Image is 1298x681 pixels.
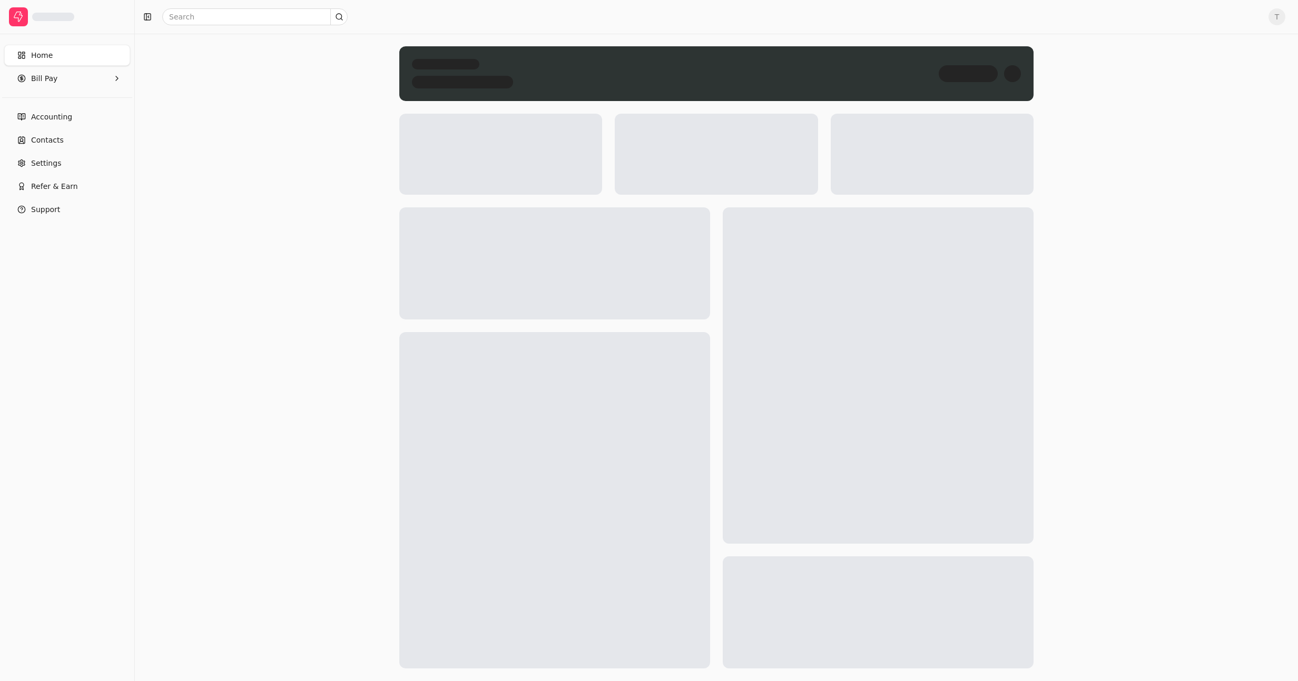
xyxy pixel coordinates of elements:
button: Refer & Earn [4,176,130,197]
span: Bill Pay [31,73,57,84]
span: Contacts [31,135,64,146]
button: Support [4,199,130,220]
span: Support [31,204,60,215]
button: T [1268,8,1285,25]
span: Settings [31,158,61,169]
button: Bill Pay [4,68,130,89]
span: Accounting [31,112,72,123]
a: Accounting [4,106,130,127]
span: Home [31,50,53,61]
input: Search [162,8,348,25]
a: Settings [4,153,130,174]
span: Refer & Earn [31,181,78,192]
a: Home [4,45,130,66]
a: Contacts [4,129,130,151]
